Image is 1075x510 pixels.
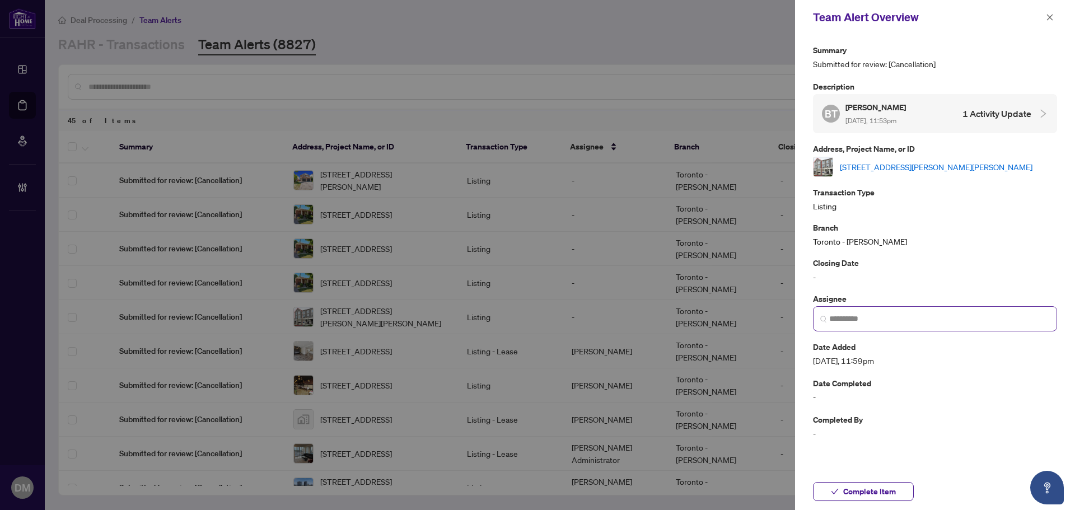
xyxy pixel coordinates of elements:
p: Branch [813,221,1057,234]
span: [DATE], 11:53pm [845,116,896,125]
p: Summary [813,44,1057,57]
h5: [PERSON_NAME] [845,101,908,114]
span: BT [825,106,838,121]
p: Transaction Type [813,186,1057,199]
p: Description [813,80,1057,93]
p: Assignee [813,292,1057,305]
p: Closing Date [813,256,1057,269]
a: [STREET_ADDRESS][PERSON_NAME][PERSON_NAME] [840,161,1032,173]
h4: 1 Activity Update [962,107,1031,120]
div: BT[PERSON_NAME] [DATE], 11:53pm1 Activity Update [813,94,1057,133]
span: - [813,391,1057,404]
span: collapsed [1038,109,1048,119]
p: Date Completed [813,377,1057,390]
div: Team Alert Overview [813,9,1043,26]
button: Open asap [1030,471,1064,504]
p: Address, Project Name, or ID [813,142,1057,155]
div: Toronto - [PERSON_NAME] [813,221,1057,247]
div: - [813,256,1057,283]
span: Submitted for review: [Cancellation] [813,58,1057,71]
p: Completed By [813,413,1057,426]
span: [DATE], 11:59pm [813,354,1057,367]
button: Complete Item [813,482,914,501]
img: thumbnail-img [814,157,833,176]
span: - [813,427,1057,440]
p: Date Added [813,340,1057,353]
span: close [1046,13,1054,21]
span: Complete Item [843,483,896,500]
img: search_icon [820,316,827,322]
span: check [831,488,839,495]
div: Listing [813,186,1057,212]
